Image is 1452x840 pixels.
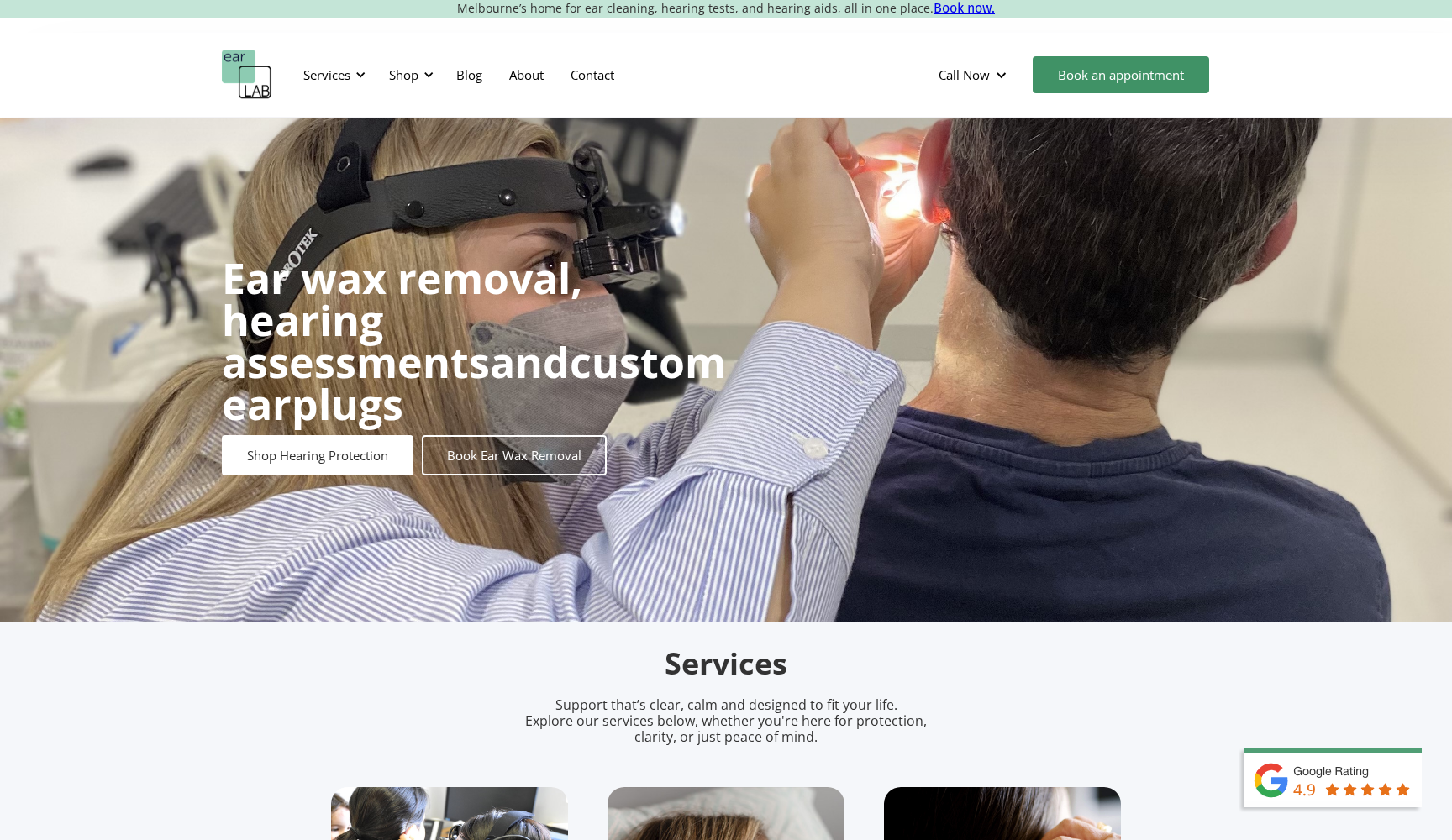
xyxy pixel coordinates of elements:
h1: and [222,257,726,425]
div: Shop [379,50,439,100]
h2: Services [331,644,1121,684]
a: home [222,50,272,100]
a: Book Ear Wax Removal [422,435,607,475]
strong: Ear wax removal, hearing assessments [222,249,582,391]
strong: custom earplugs [222,333,726,433]
div: Shop [389,66,418,83]
div: Call Now [939,66,990,83]
a: Shop Hearing Protection [222,435,413,475]
a: Book an appointment [1033,56,1209,93]
a: Blog [443,50,496,99]
div: Services [293,50,371,100]
div: Call Now [925,50,1024,100]
p: Support that’s clear, calm and designed to fit your life. Explore our services below, whether you... [503,697,949,746]
div: Services [303,66,350,83]
a: About [496,50,557,99]
a: Contact [557,50,628,99]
